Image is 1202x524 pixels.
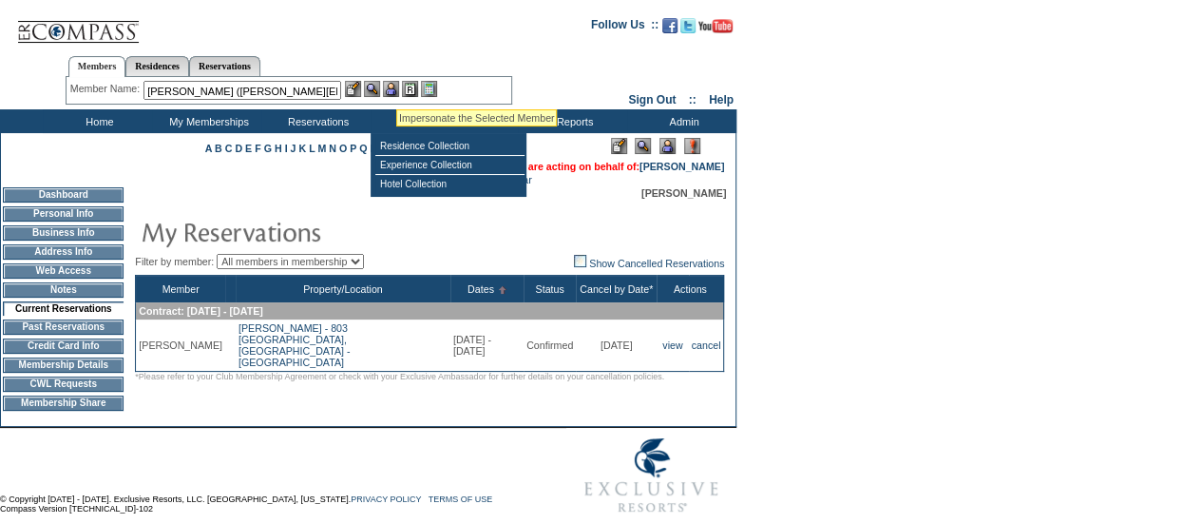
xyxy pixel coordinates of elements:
[684,138,700,154] img: Log Concern/Member Elevation
[591,16,658,39] td: Follow Us ::
[709,93,734,107] a: Help
[125,56,189,76] a: Residences
[3,282,124,298] td: Notes
[3,244,124,260] td: Address Info
[285,143,288,154] a: I
[245,143,252,154] a: E
[351,495,421,504] a: PRIVACY POLICY
[494,286,506,294] img: Ascending
[205,143,212,154] a: A
[627,109,736,133] td: Admin
[68,56,126,77] a: Members
[576,320,657,372] td: [DATE]
[639,161,724,172] a: [PERSON_NAME]
[189,56,260,76] a: Reservations
[580,283,653,295] a: Cancel by Date*
[506,174,531,185] a: Clear
[3,206,124,222] td: Personal Info
[399,112,554,124] div: Impersonate the Selected Member
[450,320,524,372] td: [DATE] - [DATE]
[383,81,399,97] img: Impersonate
[680,24,696,35] a: Follow us on Twitter
[506,161,724,172] span: You are acting on behalf of:
[152,109,261,133] td: My Memberships
[3,187,124,203] td: Dashboard
[3,320,124,335] td: Past Reservations
[135,372,664,381] span: *Please refer to your Club Membership Agreement or check with your Exclusive Ambassador for furth...
[698,24,733,35] a: Subscribe to our YouTube Channel
[3,301,124,316] td: Current Reservations
[402,81,418,97] img: Reservations
[3,358,124,373] td: Membership Details
[641,187,726,199] span: [PERSON_NAME]
[3,263,124,279] td: Web Access
[345,81,361,97] img: b_edit.gif
[329,143,336,154] a: N
[375,137,525,156] td: Residence Collection
[364,81,380,97] img: View
[574,258,724,269] a: Show Cancelled Reservations
[136,320,225,372] td: [PERSON_NAME]
[225,143,233,154] a: C
[375,156,525,175] td: Experience Collection
[298,143,306,154] a: K
[692,340,721,351] a: cancel
[139,305,262,317] span: Contract: [DATE] - [DATE]
[421,81,437,97] img: b_calculator.gif
[309,143,315,154] a: L
[524,320,576,372] td: Confirmed
[16,5,140,44] img: Compass Home
[43,109,152,133] td: Home
[662,24,677,35] a: Become our fan on Facebook
[162,283,200,295] a: Member
[350,143,356,154] a: P
[339,143,347,154] a: O
[261,109,371,133] td: Reservations
[235,143,242,154] a: D
[635,138,651,154] img: View Mode
[535,283,563,295] a: Status
[238,322,350,368] a: [PERSON_NAME] - 803[GEOGRAPHIC_DATA], [GEOGRAPHIC_DATA] - [GEOGRAPHIC_DATA]
[371,109,518,133] td: Vacation Collection
[518,109,627,133] td: Reports
[659,138,676,154] img: Impersonate
[317,143,326,154] a: M
[628,93,676,107] a: Sign Out
[698,19,733,33] img: Subscribe to our YouTube Channel
[255,143,261,154] a: F
[215,143,222,154] a: B
[662,340,682,351] a: view
[689,93,696,107] span: ::
[303,283,383,295] a: Property/Location
[611,138,627,154] img: Edit Mode
[467,283,494,295] a: Dates
[275,143,282,154] a: H
[657,276,724,303] th: Actions
[662,18,677,33] img: Become our fan on Facebook
[3,225,124,241] td: Business Info
[429,495,493,504] a: TERMS OF USE
[3,377,124,392] td: CWL Requests
[290,143,296,154] a: J
[359,143,367,154] a: Q
[680,18,696,33] img: Follow us on Twitter
[264,143,272,154] a: G
[566,428,736,523] img: Exclusive Resorts
[141,212,521,250] img: pgTtlMyReservations.gif
[3,339,124,354] td: Credit Card Info
[375,175,525,193] td: Hotel Collection
[135,256,214,267] span: Filter by member:
[70,81,143,97] div: Member Name:
[3,396,124,411] td: Membership Share
[574,255,586,267] img: chk_off.JPG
